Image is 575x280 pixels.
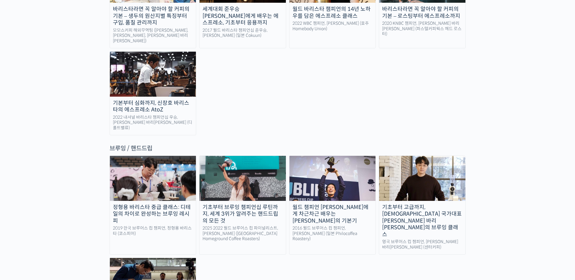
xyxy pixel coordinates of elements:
div: 2019 한국 브루어스 컵 챔피언, 정형용 바리스타 (코스피어) [110,226,196,236]
div: 모모스커피 해외무역팀 ([PERSON_NAME], [PERSON_NAME], [PERSON_NAME] 바리[PERSON_NAME]) [110,28,196,44]
div: 2016 월드 브루어스 컵 챔피언, [PERSON_NAME] (일본 Philocoffea Roastery) [289,226,376,242]
a: 기본부터 심화까지, 신창호 바리스타의 에스프레소 AtoZ 2022 내셔널 바리스타 챔피언십 우승, [PERSON_NAME] 바리[PERSON_NAME] (디폴트밸류) [110,51,196,135]
div: 2022 내셔널 바리스타 챔피언십 우승, [PERSON_NAME] 바리[PERSON_NAME] (디폴트밸류) [110,115,196,131]
div: 기본부터 심화까지, 신창호 바리스타의 에스프레소 AtoZ [110,100,196,113]
div: 브루잉 / 핸드드립 [110,144,466,153]
img: advanced-brewing_course-thumbnail.jpeg [110,156,196,201]
div: 세계대회 준우승 [PERSON_NAME]에게 배우는 에스프레소, 기초부터 응용까지 [200,6,286,26]
a: 설정 [78,191,116,207]
span: 설정 [93,201,101,205]
div: 2025 2022 월드 브루어스 컵 파이널리스트, [PERSON_NAME] ([GEOGRAPHIC_DATA] Homeground Coffee Roasters) [200,226,286,242]
div: 2020 KNBC 챔피언, [PERSON_NAME] 바리[PERSON_NAME] (파스텔커피웍스 헤드 로스터) [379,21,465,37]
div: 월드 챔피언 [PERSON_NAME]에게 차근차근 배우는 [PERSON_NAME]의 기본기 [289,204,376,224]
span: 홈 [19,201,23,205]
img: fundamentals-of-brewing_course-thumbnail.jpeg [289,156,376,201]
div: 영국 브루어스 컵 챔피언, [PERSON_NAME] 바리[PERSON_NAME] (센터커피) [379,239,465,250]
div: 정형용 바리스타 중급 클래스: 디테일의 차이로 완성하는 브루잉 레시피 [110,204,196,224]
a: 대화 [40,191,78,207]
div: 월드 바리스타 챔피언의 14년 노하우를 담은 에스프레소 클래스 [289,6,376,19]
img: sanghopark-thumbnail.jpg [379,156,465,201]
img: from-brewing-basics-to-competition_course-thumbnail.jpg [200,156,286,201]
a: 기초부터 고급까지, [DEMOGRAPHIC_DATA] 국가대표 [PERSON_NAME] 바리[PERSON_NAME]의 브루잉 클래스 영국 브루어스 컵 챔피언, [PERSON_... [379,156,466,255]
div: 기초부터 고급까지, [DEMOGRAPHIC_DATA] 국가대표 [PERSON_NAME] 바리[PERSON_NAME]의 브루잉 클래스 [379,204,465,238]
span: 대화 [55,201,62,206]
div: 바리스타라면 꼭 알아야 할 커피의 기본 – 로스팅부터 에스프레소까지 [379,6,465,19]
div: 2022 WBC 챔피언, [PERSON_NAME] (호주 Homebody Union) [289,21,376,31]
a: 정형용 바리스타 중급 클래스: 디테일의 차이로 완성하는 브루잉 레시피 2019 한국 브루어스 컵 챔피언, 정형용 바리스타 (코스피어) [110,156,196,255]
div: 바리스타라면 꼭 알아야 할 커피의 기본 – 생두의 원산지별 특징부터 구입, 품질 관리까지 [110,6,196,26]
a: 기초부터 브루잉 챔피언십 루틴까지, 세계 3위가 알려주는 핸드드립의 모든 것 2025 2022 월드 브루어스 컵 파이널리스트, [PERSON_NAME] ([GEOGRAPHIC... [199,156,286,255]
div: 2017 월드 바리스타 챔피언십 준우승, [PERSON_NAME] (일본 Cokuun) [200,28,286,38]
div: 기초부터 브루잉 챔피언십 루틴까지, 세계 3위가 알려주는 핸드드립의 모든 것 [200,204,286,224]
a: 홈 [2,191,40,207]
img: changhoshin_thumbnail2.jpeg [110,52,196,96]
a: 월드 챔피언 [PERSON_NAME]에게 차근차근 배우는 [PERSON_NAME]의 기본기 2016 월드 브루어스 컵 챔피언, [PERSON_NAME] (일본 Philocof... [289,156,376,255]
